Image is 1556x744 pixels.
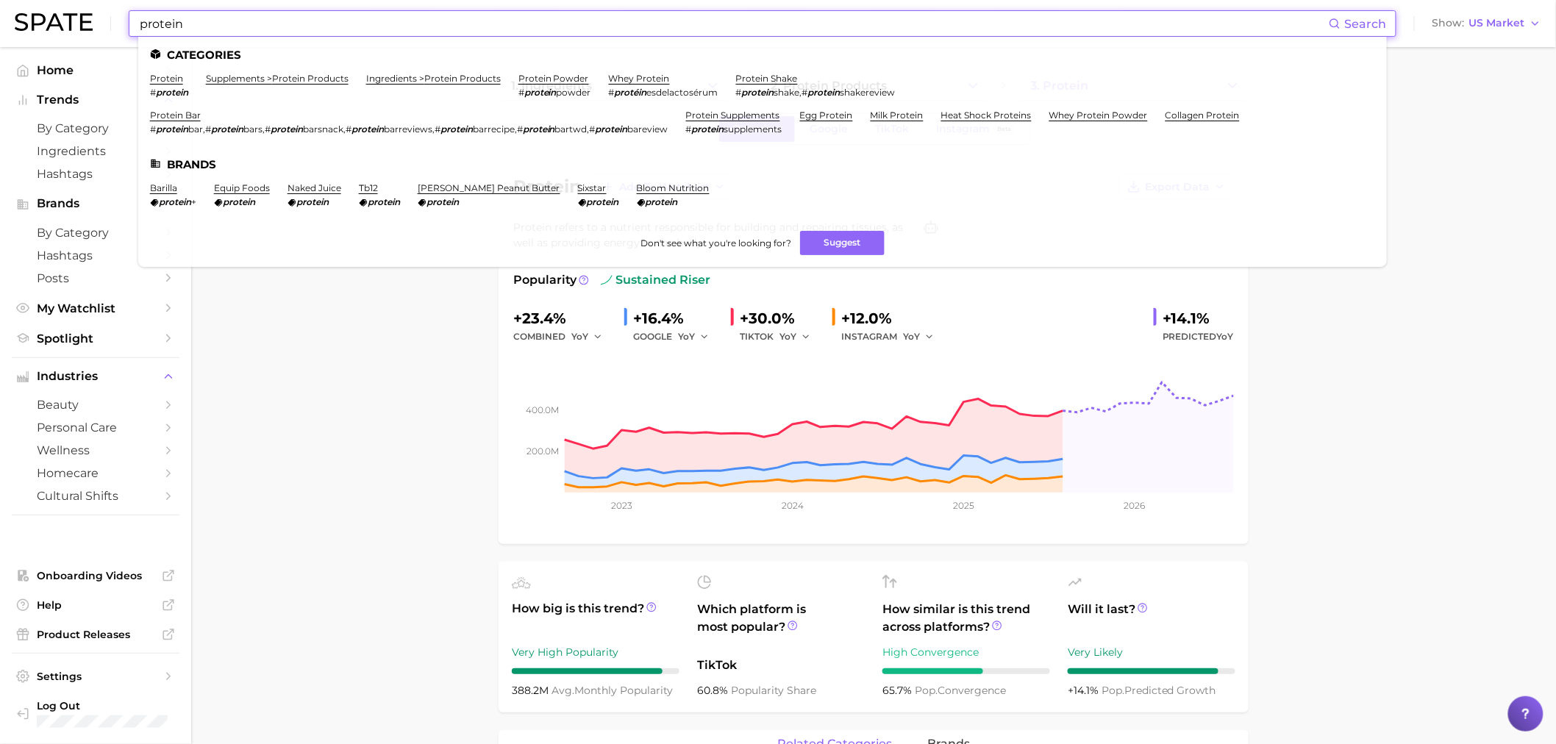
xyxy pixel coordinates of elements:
button: Brands [12,193,179,215]
div: , [736,87,896,98]
em: protéin [615,87,647,98]
div: combined [513,328,613,346]
span: YoY [571,330,588,343]
span: Hashtags [37,248,154,262]
em: protein [742,87,774,98]
a: protein shake [736,73,798,84]
em: protein [156,87,188,98]
span: supplements [724,124,782,135]
span: YoY [903,330,920,343]
a: Help [12,594,179,616]
em: protein [440,124,473,135]
span: # [736,87,742,98]
li: Categories [150,49,1375,61]
em: protein [351,124,384,135]
em: protein [587,196,619,207]
a: My Watchlist [12,297,179,320]
div: +12.0% [841,307,944,330]
a: Hashtags [12,244,179,267]
div: , , , , , , [150,124,668,135]
img: SPATE [15,13,93,31]
span: # [265,124,271,135]
a: Posts [12,267,179,290]
abbr: popularity index [1102,684,1124,697]
div: +30.0% [740,307,821,330]
tspan: 2026 [1124,500,1146,511]
button: YoY [571,328,603,346]
button: Trends [12,89,179,111]
em: protein [159,196,191,207]
tspan: 2025 [953,500,974,511]
span: shake [774,87,800,98]
a: homecare [12,462,179,484]
span: esdelactosérum [647,87,718,98]
span: 60.8% [697,684,731,697]
span: # [686,124,692,135]
div: GOOGLE [633,328,719,346]
span: # [802,87,808,98]
span: # [346,124,351,135]
span: bartwd [555,124,588,135]
span: homecare [37,466,154,480]
a: tb12 [359,182,378,193]
em: protein [296,196,329,207]
span: Brands [37,197,154,210]
span: personal care [37,421,154,434]
a: naked juice [288,182,341,193]
span: bars [243,124,263,135]
a: egg protein [800,110,853,121]
span: # [435,124,440,135]
a: Hashtags [12,162,179,185]
span: US Market [1469,19,1525,27]
div: TIKTOK [740,328,821,346]
em: protein [223,196,255,207]
span: bar [188,124,203,135]
li: Brands [150,158,1375,171]
div: 9 / 10 [1068,668,1235,674]
span: My Watchlist [37,301,154,315]
span: beauty [37,398,154,412]
span: Log Out [37,699,235,712]
div: 6 / 10 [882,668,1050,674]
div: Very Likely [1068,643,1235,661]
div: +16.4% [633,307,719,330]
span: Search [1345,17,1387,31]
span: + [191,196,196,207]
a: [PERSON_NAME] peanut butter [418,182,560,193]
div: +23.4% [513,307,613,330]
a: by Category [12,117,179,140]
input: Search here for a brand, industry, or ingredient [138,11,1329,36]
span: by Category [37,121,154,135]
span: convergence [915,684,1006,697]
a: Spotlight [12,327,179,350]
a: protein [150,73,183,84]
abbr: popularity index [915,684,938,697]
span: Predicted [1163,328,1234,346]
span: # [518,87,524,98]
span: # [590,124,596,135]
a: protein supplements [686,110,780,121]
a: milk protein [871,110,924,121]
span: YoY [678,330,695,343]
div: Very High Popularity [512,643,679,661]
div: INSTAGRAM [841,328,944,346]
a: Log out. Currently logged in with e-mail lauren.alexander@emersongroup.com. [12,695,179,732]
span: +14.1% [1068,684,1102,697]
span: barsnack [303,124,343,135]
abbr: average [552,684,574,697]
tspan: 2023 [611,500,632,511]
em: protein [427,196,459,207]
img: sustained riser [601,274,613,286]
a: Onboarding Videos [12,565,179,587]
em: protein [211,124,243,135]
span: 388.2m [512,684,552,697]
em: protein [524,87,557,98]
button: YoY [779,328,811,346]
em: protein [646,196,678,207]
a: Home [12,59,179,82]
span: 65.7% [882,684,915,697]
span: Settings [37,670,154,683]
a: Ingredients [12,140,179,162]
span: Help [37,598,154,612]
button: ShowUS Market [1429,14,1545,33]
